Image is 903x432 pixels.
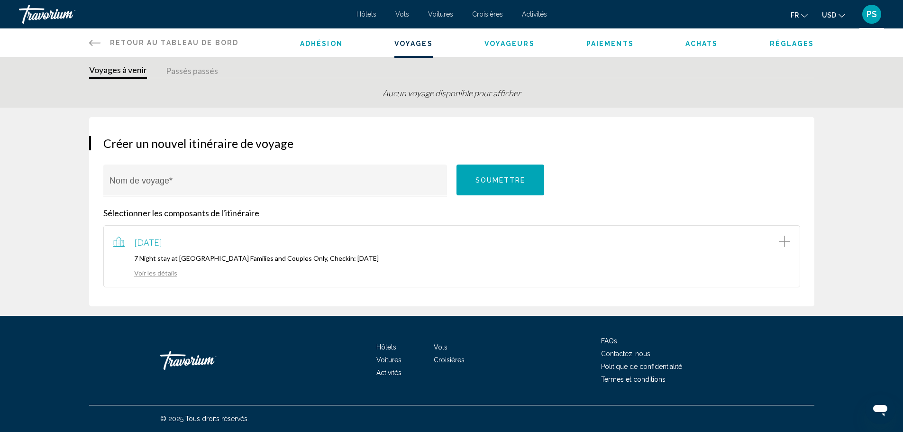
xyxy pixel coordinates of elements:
a: Vols [395,10,409,18]
iframe: Bouton de lancement de la fenêtre de messagerie [865,394,895,424]
a: Voitures [376,356,401,364]
button: Add item to trip [779,235,790,249]
button: Change currency [822,8,845,22]
a: Voyageurs [484,40,535,47]
span: Retour au tableau de bord [110,39,239,46]
a: Travorium [160,346,255,375]
a: FAQs [601,337,617,345]
button: Passés passés [166,64,218,79]
button: Voyages à venir [89,64,147,79]
a: Termes et conditions [601,376,666,383]
a: Travorium [19,5,347,24]
a: Retour au tableau de bord [89,28,239,57]
a: Croisières [472,10,503,18]
span: fr [791,11,799,19]
span: © 2025 Tous droits réservés. [160,415,249,423]
a: Réglages [770,40,814,47]
span: PS [867,9,877,19]
a: Vols [434,343,447,351]
p: Sélectionner les composants de l'itinéraire [103,208,800,218]
a: Croisières [434,356,465,364]
a: Achats [685,40,718,47]
button: Soumettre [456,165,545,195]
p: 7 Night stay at [GEOGRAPHIC_DATA] Families and Couples Only, Checkin: [DATE] [113,254,790,262]
a: Contactez-nous [601,350,650,358]
a: Hôtels [376,343,396,351]
a: Voir les détails [113,269,177,277]
span: USD [822,11,836,19]
button: User Menu [859,4,884,24]
a: Voitures [428,10,453,18]
span: Soumettre [475,176,526,184]
span: [DATE] [134,237,162,248]
a: Paiements [586,40,634,47]
div: Aucun voyage disponible pour afficher [89,88,814,108]
a: Hôtels [356,10,376,18]
a: Activités [522,10,547,18]
a: Politique de confidentialité [601,363,682,370]
a: Voyages [394,40,433,47]
a: Adhésion [300,40,343,47]
a: Activités [376,369,401,377]
button: Change language [791,8,808,22]
h3: Créer un nouvel itinéraire de voyage [103,136,800,150]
